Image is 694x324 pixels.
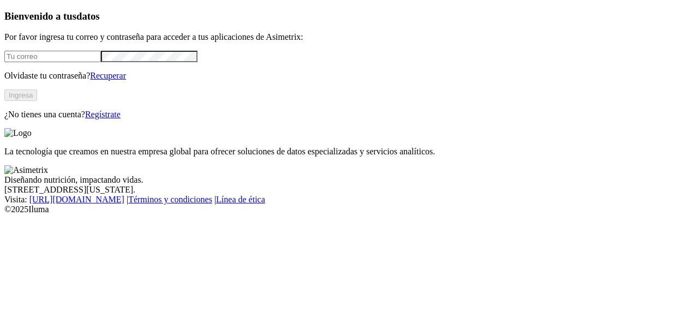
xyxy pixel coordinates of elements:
span: datos [76,10,100,22]
input: Tu correo [4,51,101,62]
img: Asimetrix [4,165,48,175]
div: Visita : | | [4,195,690,205]
p: Por favor ingresa tu correo y contraseña para acceder a tus aplicaciones de Asimetrix: [4,32,690,42]
div: [STREET_ADDRESS][US_STATE]. [4,185,690,195]
img: Logo [4,128,32,138]
h3: Bienvenido a tus [4,10,690,22]
a: [URL][DOMAIN_NAME] [29,195,124,204]
div: Diseñando nutrición, impactando vidas. [4,175,690,185]
p: Olvidaste tu contraseña? [4,71,690,81]
p: ¿No tienes una cuenta? [4,110,690,119]
a: Términos y condiciones [128,195,212,204]
div: © 2025 Iluma [4,205,690,214]
a: Recuperar [90,71,126,80]
a: Regístrate [85,110,121,119]
button: Ingresa [4,89,37,101]
p: La tecnología que creamos en nuestra empresa global para ofrecer soluciones de datos especializad... [4,147,690,157]
a: Línea de ética [216,195,265,204]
